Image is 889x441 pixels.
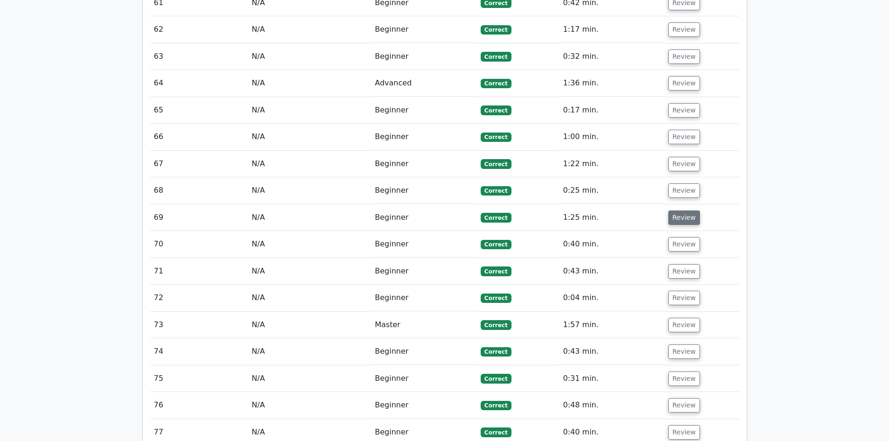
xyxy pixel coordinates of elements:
[481,159,511,168] span: Correct
[481,401,511,410] span: Correct
[248,312,371,338] td: N/A
[371,151,477,177] td: Beginner
[668,344,700,359] button: Review
[560,231,665,258] td: 0:40 min.
[481,294,511,303] span: Correct
[481,133,511,142] span: Correct
[248,285,371,311] td: N/A
[150,124,248,150] td: 66
[248,258,371,285] td: N/A
[668,264,700,279] button: Review
[371,124,477,150] td: Beginner
[248,392,371,419] td: N/A
[371,258,477,285] td: Beginner
[560,43,665,70] td: 0:32 min.
[150,177,248,204] td: 68
[248,124,371,150] td: N/A
[248,70,371,97] td: N/A
[150,392,248,419] td: 76
[668,130,700,144] button: Review
[248,231,371,258] td: N/A
[560,285,665,311] td: 0:04 min.
[481,240,511,249] span: Correct
[481,105,511,115] span: Correct
[371,16,477,43] td: Beginner
[150,312,248,338] td: 73
[668,291,700,305] button: Review
[150,151,248,177] td: 67
[668,183,700,198] button: Review
[560,151,665,177] td: 1:22 min.
[371,70,477,97] td: Advanced
[560,177,665,204] td: 0:25 min.
[371,97,477,124] td: Beginner
[481,266,511,276] span: Correct
[248,338,371,365] td: N/A
[560,392,665,419] td: 0:48 min.
[668,210,700,225] button: Review
[248,16,371,43] td: N/A
[481,186,511,196] span: Correct
[371,231,477,258] td: Beginner
[481,213,511,222] span: Correct
[371,177,477,204] td: Beginner
[560,97,665,124] td: 0:17 min.
[481,320,511,329] span: Correct
[560,312,665,338] td: 1:57 min.
[668,157,700,171] button: Review
[481,79,511,88] span: Correct
[248,43,371,70] td: N/A
[150,338,248,365] td: 74
[668,371,700,386] button: Review
[150,285,248,311] td: 72
[481,52,511,61] span: Correct
[371,392,477,419] td: Beginner
[481,427,511,437] span: Correct
[150,16,248,43] td: 62
[248,204,371,231] td: N/A
[560,204,665,231] td: 1:25 min.
[248,365,371,392] td: N/A
[150,70,248,97] td: 64
[668,318,700,332] button: Review
[248,97,371,124] td: N/A
[248,177,371,204] td: N/A
[668,425,700,440] button: Review
[668,49,700,64] button: Review
[668,76,700,91] button: Review
[371,43,477,70] td: Beginner
[248,151,371,177] td: N/A
[150,365,248,392] td: 75
[371,365,477,392] td: Beginner
[371,285,477,311] td: Beginner
[150,204,248,231] td: 69
[560,338,665,365] td: 0:43 min.
[150,231,248,258] td: 70
[668,237,700,252] button: Review
[668,103,700,118] button: Review
[371,204,477,231] td: Beginner
[560,258,665,285] td: 0:43 min.
[560,124,665,150] td: 1:00 min.
[481,374,511,383] span: Correct
[371,312,477,338] td: Master
[560,70,665,97] td: 1:36 min.
[560,16,665,43] td: 1:17 min.
[150,97,248,124] td: 65
[560,365,665,392] td: 0:31 min.
[668,398,700,413] button: Review
[371,338,477,365] td: Beginner
[481,25,511,35] span: Correct
[150,258,248,285] td: 71
[150,43,248,70] td: 63
[481,347,511,357] span: Correct
[668,22,700,37] button: Review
